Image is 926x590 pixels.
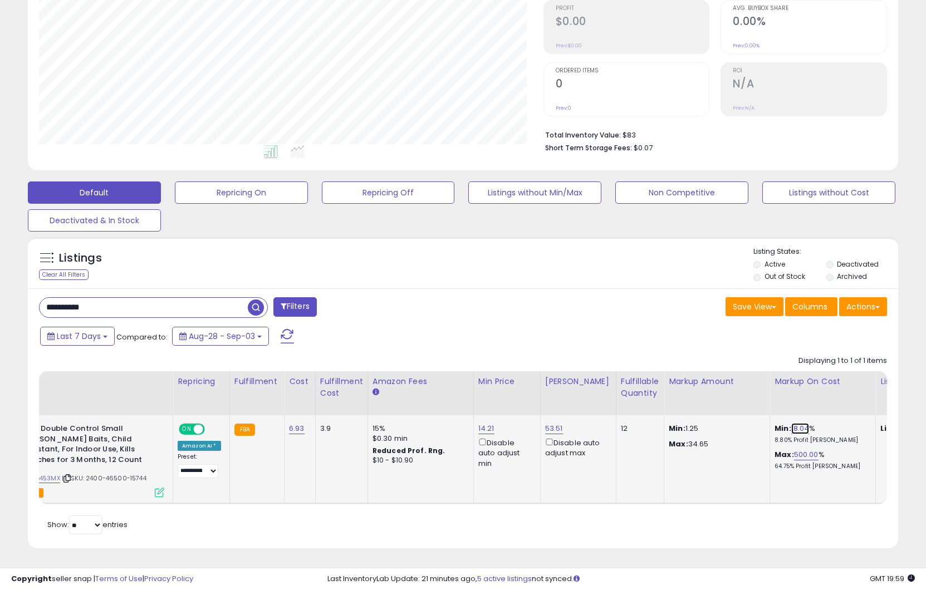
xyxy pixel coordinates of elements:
[870,573,915,584] span: 2025-09-11 19:59 GMT
[468,181,601,204] button: Listings without Min/Max
[775,449,794,460] b: Max:
[373,387,379,397] small: Amazon Fees.
[775,423,791,434] b: Min:
[765,272,805,281] label: Out of Stock
[39,269,89,280] div: Clear All Filters
[178,376,225,387] div: Repricing
[765,259,785,269] label: Active
[733,68,886,74] span: ROI
[373,376,469,387] div: Amazon Fees
[545,130,621,140] b: Total Inventory Value:
[373,446,445,455] b: Reduced Prof. Rng.
[289,376,311,387] div: Cost
[634,142,653,153] span: $0.07
[289,423,305,434] a: 6.93
[203,425,221,434] span: OFF
[770,371,876,415] th: The percentage added to the cost of goods (COGS) that forms the calculator for Min & Max prices.
[545,376,611,387] div: [PERSON_NAME]
[477,573,532,584] a: 5 active listings
[556,77,709,92] h2: 0
[178,453,221,478] div: Preset:
[785,297,837,316] button: Columns
[234,424,255,436] small: FBA
[837,259,879,269] label: Deactivated
[320,376,363,399] div: Fulfillment Cost
[57,331,101,342] span: Last 7 Days
[59,250,102,266] h5: Listings
[775,450,867,470] div: %
[172,327,269,346] button: Aug-28 - Sep-03
[775,376,871,387] div: Markup on Cost
[273,297,317,317] button: Filters
[615,181,748,204] button: Non Competitive
[40,327,115,346] button: Last 7 Days
[373,434,465,444] div: $0.30 min
[669,423,685,434] strong: Min:
[775,424,867,444] div: %
[545,127,879,141] li: $83
[733,77,886,92] h2: N/A
[62,474,146,483] span: | SKU: 2400-46500-15744
[47,519,128,530] span: Show: entries
[733,105,754,111] small: Prev: N/A
[11,573,52,584] strong: Copyright
[753,247,898,257] p: Listing States:
[478,376,536,387] div: Min Price
[775,436,867,444] p: 8.80% Profit [PERSON_NAME]
[22,424,158,468] b: Raid Double Control Small [PERSON_NAME] Baits, Child Resistant, For Indoor Use, Kills Roaches for...
[791,423,810,434] a: 18.04
[621,424,655,434] div: 12
[478,436,532,469] div: Disable auto adjust min
[669,439,688,449] strong: Max:
[556,15,709,30] h2: $0.00
[669,424,761,434] p: 1.25
[144,573,193,584] a: Privacy Policy
[116,332,168,342] span: Compared to:
[669,376,765,387] div: Markup Amount
[839,297,887,316] button: Actions
[556,68,709,74] span: Ordered Items
[798,356,887,366] div: Displaying 1 to 1 of 1 items
[837,272,867,281] label: Archived
[189,331,255,342] span: Aug-28 - Sep-03
[373,456,465,465] div: $10 - $10.90
[733,6,886,12] span: Avg. Buybox Share
[95,573,143,584] a: Terms of Use
[175,181,308,204] button: Repricing On
[762,181,895,204] button: Listings without Cost
[373,424,465,434] div: 15%
[669,439,761,449] p: 34.65
[20,474,60,483] a: B074G453MX
[775,463,867,470] p: 64.75% Profit [PERSON_NAME]
[545,423,563,434] a: 53.51
[794,449,819,460] a: 500.00
[28,181,161,204] button: Default
[11,574,193,584] div: seller snap | |
[478,423,494,434] a: 14.21
[322,181,455,204] button: Repricing Off
[556,105,571,111] small: Prev: 0
[792,301,827,312] span: Columns
[545,143,632,153] b: Short Term Storage Fees:
[726,297,783,316] button: Save View
[320,424,359,434] div: 3.9
[621,376,659,399] div: Fulfillable Quantity
[733,42,760,49] small: Prev: 0.00%
[180,425,194,434] span: ON
[733,15,886,30] h2: 0.00%
[545,436,607,458] div: Disable auto adjust max
[556,6,709,12] span: Profit
[178,441,221,451] div: Amazon AI *
[28,209,161,232] button: Deactivated & In Stock
[556,42,582,49] small: Prev: $0.00
[234,376,280,387] div: Fulfillment
[327,574,915,584] div: Last InventoryLab Update: 21 minutes ago, not synced.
